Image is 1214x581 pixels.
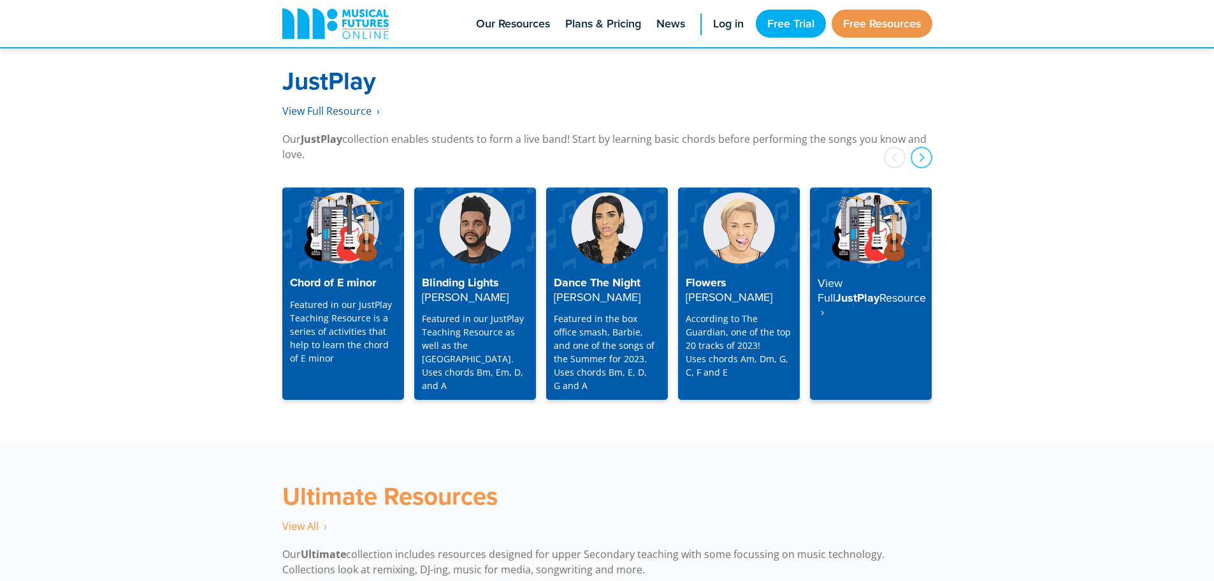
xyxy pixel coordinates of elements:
[810,188,932,400] a: View FullJustPlayResource ‎ ›
[301,547,346,561] strong: Ultimate
[422,276,528,304] h4: Blinding Lights
[756,10,826,38] a: Free Trial
[554,289,640,305] strong: [PERSON_NAME]
[282,519,327,534] a: View All ‎ ›
[422,289,509,305] strong: [PERSON_NAME]
[282,547,932,577] p: Our collection includes resources designed for upper Secondary teaching with some focussing on mu...
[911,147,932,168] div: next
[818,290,926,320] strong: Resource ‎ ›
[713,15,744,33] span: Log in
[818,275,842,305] strong: View Full
[282,478,498,513] strong: Ultimate Resources
[656,15,685,33] span: News
[414,188,536,400] a: Blinding Lights[PERSON_NAME] Featured in our JustPlay Teaching Resource as well as the [GEOGRAPHI...
[282,104,380,118] span: View Full Resource‎‏‏‎ ‎ ›
[686,289,772,305] strong: [PERSON_NAME]
[554,312,660,392] p: Featured in the box office smash, Barbie, and one of the songs of the Summer for 2023. Uses chord...
[301,132,342,146] strong: JustPlay
[565,15,641,33] span: Plans & Pricing
[290,298,396,365] p: Featured in our JustPlay Teaching Resource is a series of activities that help to learn the chord...
[884,147,906,168] div: prev
[422,312,528,392] p: Featured in our JustPlay Teaching Resource as well as the [GEOGRAPHIC_DATA]. Uses chords Bm, Em, ...
[818,276,924,320] h4: JustPlay
[832,10,932,38] a: Free Resources
[282,188,404,400] a: Chord of E minor Featured in our JustPlay Teaching Resource is a series of activities that help t...
[686,276,792,304] h4: Flowers
[282,104,380,119] a: View Full Resource‎‏‏‎ ‎ ›
[686,312,792,379] p: According to The Guardian, one of the top 20 tracks of 2023! Uses chords Am, Dm, G, C, F and E
[290,276,396,290] h4: Chord of E minor
[678,188,800,400] a: Flowers[PERSON_NAME] According to The Guardian, one of the top 20 tracks of 2023!Uses chords Am, ...
[546,188,668,400] a: Dance The Night[PERSON_NAME] Featured in the box office smash, Barbie, and one of the songs of th...
[282,63,376,98] strong: JustPlay
[554,276,660,304] h4: Dance The Night
[282,131,932,162] p: Our collection enables students to form a live band! Start by learning basic chords before perfor...
[476,15,550,33] span: Our Resources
